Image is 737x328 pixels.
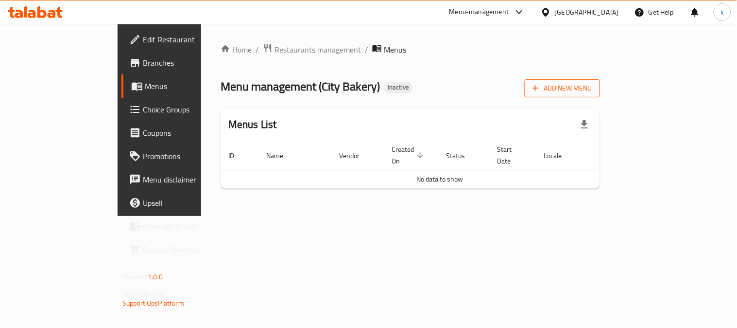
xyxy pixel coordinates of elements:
[143,150,233,162] span: Promotions
[121,191,240,215] a: Upsell
[573,113,596,136] div: Export file
[221,75,380,97] span: Menu management ( City Bakery )
[221,141,659,189] table: enhanced table
[274,44,361,55] span: Restaurants management
[266,150,296,162] span: Name
[720,7,724,18] span: k
[143,127,233,139] span: Coupons
[148,271,163,283] span: 1.0.0
[143,244,233,255] span: Grocery Checklist
[121,145,240,168] a: Promotions
[449,6,509,18] div: Menu-management
[339,150,372,162] span: Vendor
[392,144,427,167] span: Created On
[121,121,240,145] a: Coupons
[228,150,247,162] span: ID
[365,44,368,55] li: /
[497,144,524,167] span: Start Date
[221,43,600,56] nav: breadcrumb
[121,168,240,191] a: Menu disclaimer
[384,44,406,55] span: Menus
[532,82,592,94] span: Add New Menu
[122,271,146,283] span: Version:
[143,34,233,45] span: Edit Restaurant
[446,150,478,162] span: Status
[121,98,240,121] a: Choice Groups
[122,297,184,310] a: Support.OpsPlatform
[384,83,413,91] span: Inactive
[544,150,574,162] span: Locale
[143,220,233,232] span: Coverage Report
[555,7,619,18] div: [GEOGRAPHIC_DATA]
[121,238,240,261] a: Grocery Checklist
[263,43,361,56] a: Restaurants management
[384,82,413,93] div: Inactive
[143,197,233,209] span: Upsell
[586,141,659,170] th: Actions
[121,28,240,51] a: Edit Restaurant
[143,104,233,115] span: Choice Groups
[525,79,600,97] button: Add New Menu
[121,74,240,98] a: Menus
[228,117,277,132] h2: Menus List
[145,80,233,92] span: Menus
[122,287,167,300] span: Get support on:
[416,173,463,185] span: No data to show
[256,44,259,55] li: /
[121,51,240,74] a: Branches
[121,215,240,238] a: Coverage Report
[143,174,233,185] span: Menu disclaimer
[143,57,233,69] span: Branches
